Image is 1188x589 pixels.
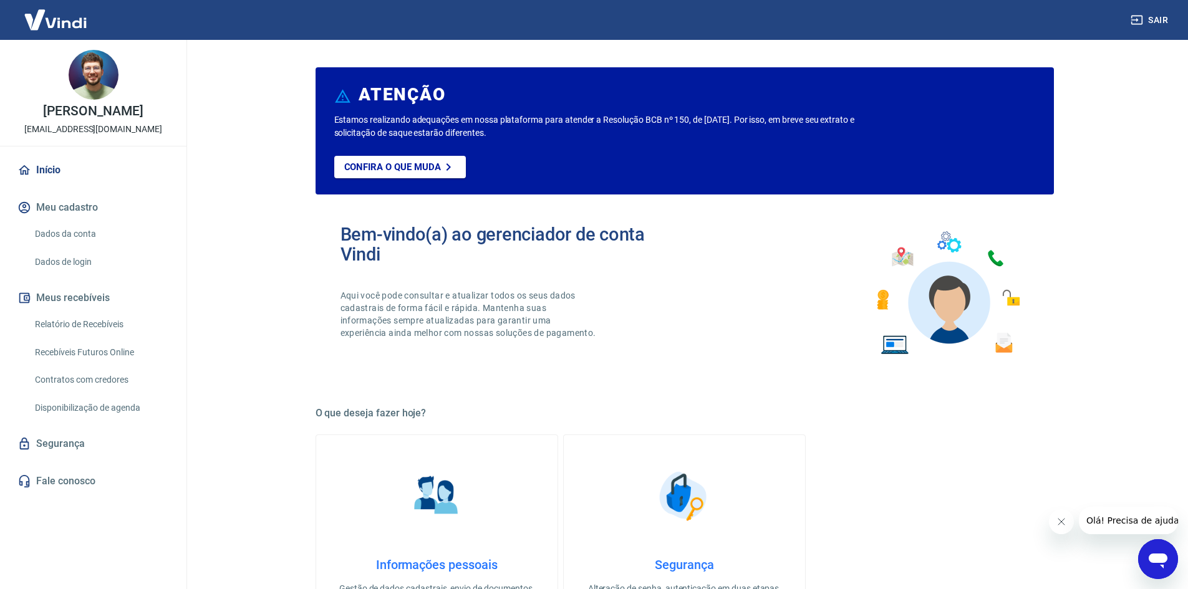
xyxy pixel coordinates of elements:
[584,557,785,572] h4: Segurança
[1138,539,1178,579] iframe: Botão para abrir a janela de mensagens
[30,395,171,421] a: Disponibilização de agenda
[866,224,1029,362] img: Imagem de um avatar masculino com diversos icones exemplificando as funcionalidades do gerenciado...
[340,224,685,264] h2: Bem-vindo(a) ao gerenciador de conta Vindi
[30,340,171,365] a: Recebíveis Futuros Online
[336,557,538,572] h4: Informações pessoais
[15,284,171,312] button: Meus recebíveis
[334,156,466,178] a: Confira o que muda
[7,9,105,19] span: Olá! Precisa de ajuda?
[30,312,171,337] a: Relatório de Recebíveis
[69,50,118,100] img: 1fc4cae4-63db-4c6e-a0ba-48e480796962.jpeg
[15,430,171,457] a: Segurança
[334,113,895,140] p: Estamos realizando adequações em nossa plataforma para atender a Resolução BCB nº 150, de [DATE]....
[15,194,171,221] button: Meu cadastro
[1128,9,1173,32] button: Sair
[24,123,162,136] p: [EMAIL_ADDRESS][DOMAIN_NAME]
[15,467,171,495] a: Fale conosco
[653,465,715,527] img: Segurança
[15,156,171,184] a: Início
[15,1,96,39] img: Vindi
[43,105,143,118] p: [PERSON_NAME]
[30,367,171,393] a: Contratos com credores
[1049,509,1074,534] iframe: Fechar mensagem
[344,161,441,173] p: Confira o que muda
[1079,507,1178,534] iframe: Mensagem da empresa
[30,221,171,247] a: Dados da conta
[316,407,1054,419] h5: O que deseja fazer hoje?
[405,465,468,527] img: Informações pessoais
[359,89,445,101] h6: ATENÇÃO
[340,289,599,339] p: Aqui você pode consultar e atualizar todos os seus dados cadastrais de forma fácil e rápida. Mant...
[30,249,171,275] a: Dados de login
